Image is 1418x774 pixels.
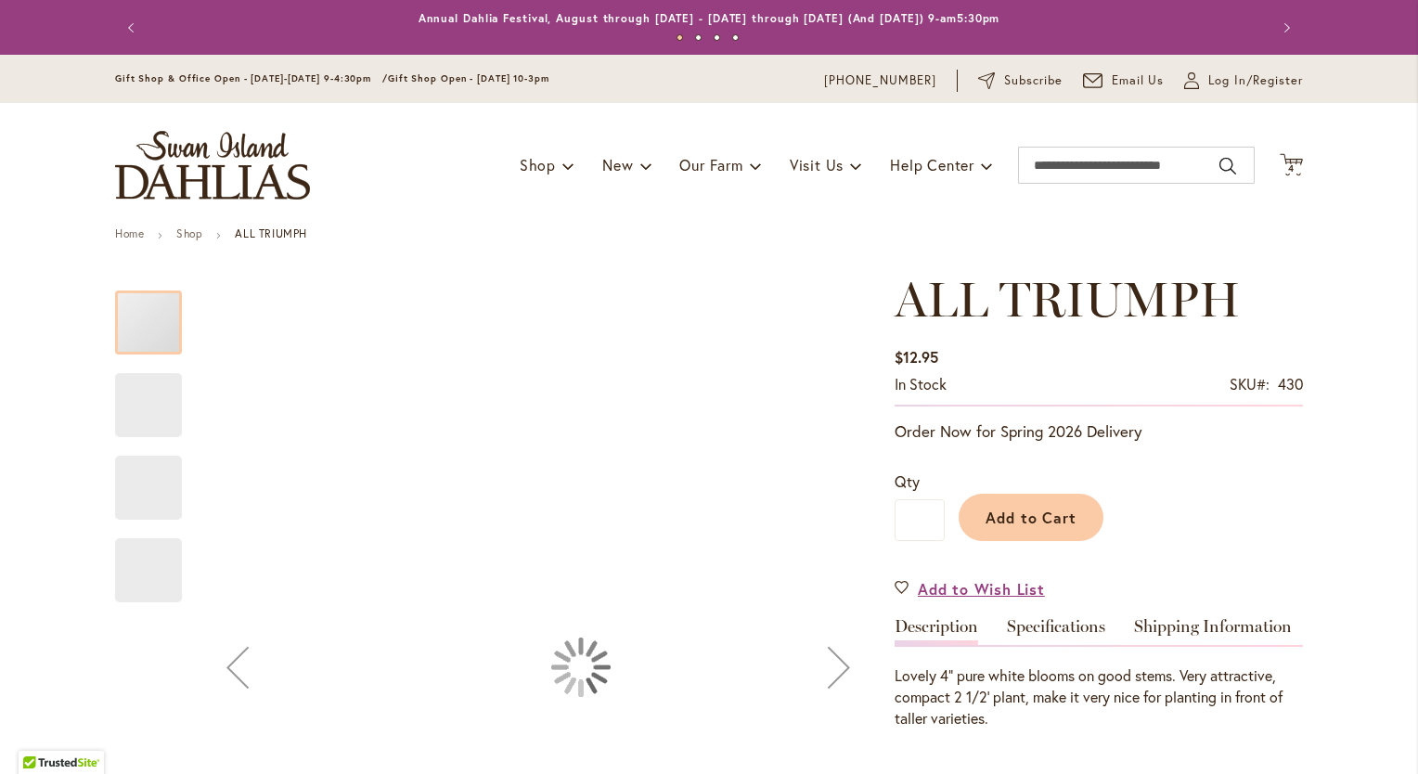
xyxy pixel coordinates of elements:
[890,155,974,174] span: Help Center
[1134,618,1292,645] a: Shipping Information
[677,34,683,41] button: 1 of 4
[115,131,310,200] a: store logo
[1288,162,1295,174] span: 4
[918,578,1045,600] span: Add to Wish List
[679,155,742,174] span: Our Farm
[732,34,739,41] button: 4 of 4
[895,471,920,491] span: Qty
[176,226,202,240] a: Shop
[1266,9,1303,46] button: Next
[235,226,307,240] strong: ALL TRIUMPH
[1278,374,1303,395] div: 430
[895,347,938,367] span: $12.95
[986,508,1077,527] span: Add to Cart
[1280,153,1303,178] button: 4
[895,618,978,645] a: Description
[790,155,844,174] span: Visit Us
[978,71,1063,90] a: Subscribe
[115,520,182,602] div: ALL TRIUMPH
[824,71,936,90] a: [PHONE_NUMBER]
[895,270,1240,329] span: ALL TRIUMPH
[115,437,200,520] div: ALL TRIUMPH
[695,34,702,41] button: 2 of 4
[895,618,1303,729] div: Detailed Product Info
[895,420,1303,443] p: Order Now for Spring 2026 Delivery
[1230,374,1270,393] strong: SKU
[1112,71,1165,90] span: Email Us
[714,34,720,41] button: 3 of 4
[1007,618,1105,645] a: Specifications
[115,226,144,240] a: Home
[115,72,388,84] span: Gift Shop & Office Open - [DATE]-[DATE] 9-4:30pm /
[1208,71,1303,90] span: Log In/Register
[115,9,152,46] button: Previous
[895,374,947,393] span: In stock
[419,11,1000,25] a: Annual Dahlia Festival, August through [DATE] - [DATE] through [DATE] (And [DATE]) 9-am5:30pm
[1004,71,1063,90] span: Subscribe
[1083,71,1165,90] a: Email Us
[520,155,556,174] span: Shop
[388,72,549,84] span: Gift Shop Open - [DATE] 10-3pm
[959,494,1103,541] button: Add to Cart
[1184,71,1303,90] a: Log In/Register
[115,272,200,355] div: ALL TRIUMPH
[895,374,947,395] div: Availability
[895,578,1045,600] a: Add to Wish List
[115,355,200,437] div: ALL TRIUMPH
[895,665,1303,729] div: Lovely 4" pure white blooms on good stems. Very attractive, compact 2 1/2' plant, make it very ni...
[602,155,633,174] span: New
